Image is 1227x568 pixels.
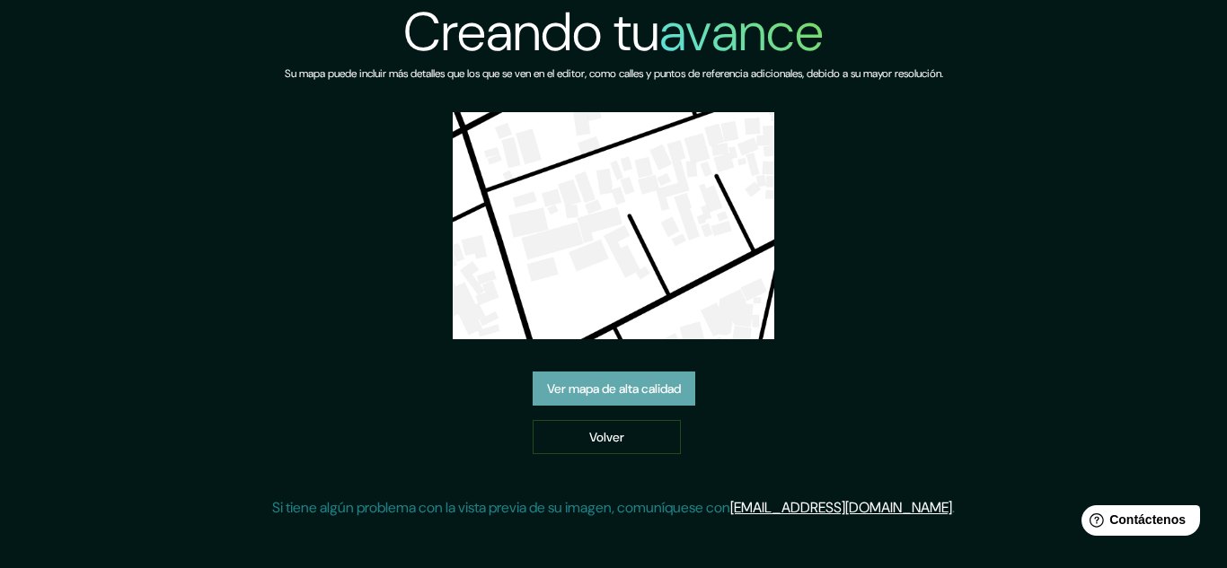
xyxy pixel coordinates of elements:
font: Su mapa puede incluir más detalles que los que se ven en el editor, como calles y puntos de refer... [285,66,943,81]
img: vista previa del mapa creado [453,112,774,339]
font: Ver mapa de alta calidad [547,380,681,397]
iframe: Lanzador de widgets de ayuda [1067,498,1207,548]
a: Volver [533,420,681,454]
font: . [952,498,955,517]
a: Ver mapa de alta calidad [533,371,695,406]
font: Volver [589,429,624,445]
a: [EMAIL_ADDRESS][DOMAIN_NAME] [730,498,952,517]
font: Si tiene algún problema con la vista previa de su imagen, comuníquese con [272,498,730,517]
